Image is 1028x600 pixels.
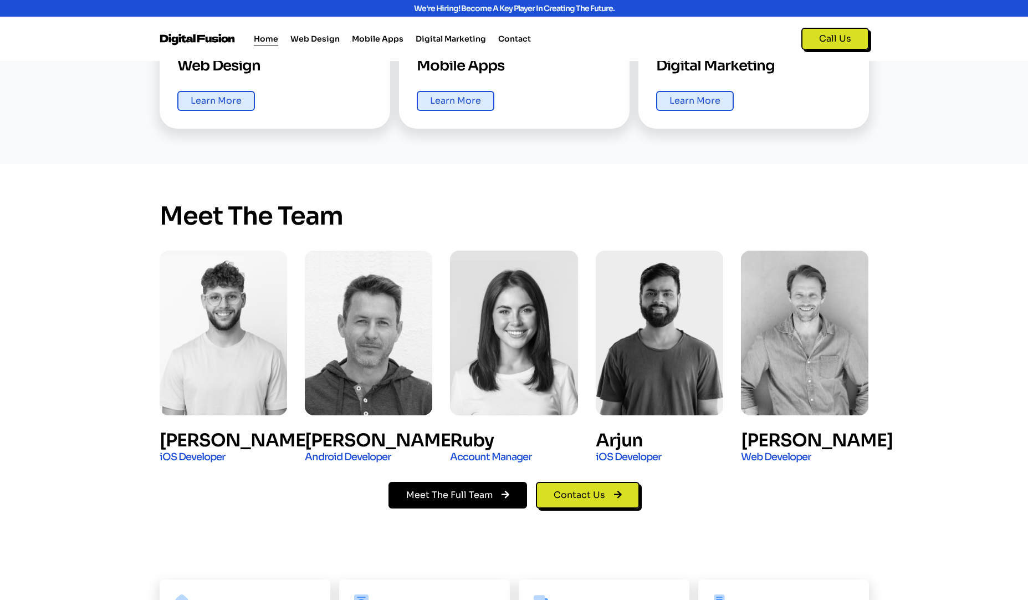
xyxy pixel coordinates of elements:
span: Learn More [430,95,481,106]
span: Meet The Full Team [406,490,493,501]
span: Contact Us [554,490,605,501]
span: Call Us [819,33,851,44]
h4: Arjun [596,433,723,448]
a: Contact Us [536,482,640,509]
a: Meet The Full Team [388,482,527,509]
a: Digital Marketing [416,32,486,45]
h4: Ruby [450,433,577,448]
span: Learn More [191,95,242,106]
a: Home [254,32,278,45]
h4: iOS Developer​ [160,450,287,464]
h4: iOS Developer​ [596,450,723,464]
a: Call Us [801,28,869,50]
a: Learn More [417,91,494,111]
a: Mobile Apps [352,32,403,45]
a: Learn More [656,91,734,111]
h4: Android Developer​ [305,450,432,464]
h3: Meet the Team [160,200,869,233]
h4: Web Developer [741,450,868,464]
a: Web Design [290,32,340,45]
div: We're hiring! Become a key player in creating the future. [231,4,798,12]
h4: Account Manager [450,450,577,464]
a: Contact [498,32,531,45]
h4: Digital Marketing [656,59,851,73]
h4: Web Design [177,59,372,73]
h4: [PERSON_NAME] [160,433,287,448]
h4: [PERSON_NAME]​ [305,433,432,448]
span: Learn More [669,95,720,106]
h4: Mobile Apps [417,59,612,73]
a: Learn More [177,91,255,111]
h4: [PERSON_NAME] [741,433,868,448]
